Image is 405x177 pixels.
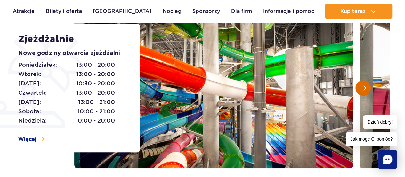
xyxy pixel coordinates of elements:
[13,4,35,19] a: Atrakcje
[325,4,392,19] button: Kup teraz
[355,80,371,96] button: Następny slajd
[18,136,36,143] span: Więcej
[77,107,115,116] span: 10:00 - 21:00
[76,79,115,88] span: 10:30 - 20:00
[18,60,57,69] span: Poniedziałek:
[78,98,115,107] span: 13:00 - 21:00
[18,70,41,79] span: Wtorek:
[346,132,397,146] span: Jak mogę Ci pomóc?
[93,4,151,19] a: [GEOGRAPHIC_DATA]
[18,33,126,45] h1: Zjeżdżalnie
[18,116,47,125] span: Niedziela:
[18,136,45,143] a: Więcej
[76,70,115,79] span: 13:00 - 20:00
[46,4,82,19] a: Bilety i oferta
[378,150,397,169] div: Chat
[231,4,252,19] a: Dla firm
[18,107,41,116] span: Sobota:
[18,49,126,58] p: Nowe godziny otwarcia zjeżdżalni
[76,116,115,125] span: 10:00 - 20:00
[340,8,365,14] span: Kup teraz
[76,60,115,69] span: 13:00 - 20:00
[192,4,220,19] a: Sponsorzy
[18,79,41,88] span: [DATE]:
[363,115,397,129] span: Dzień dobry!
[18,98,41,107] span: [DATE]:
[163,4,182,19] a: Nocleg
[263,4,314,19] a: Informacje i pomoc
[18,88,47,97] span: Czwartek:
[76,88,115,97] span: 13:00 - 20:00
